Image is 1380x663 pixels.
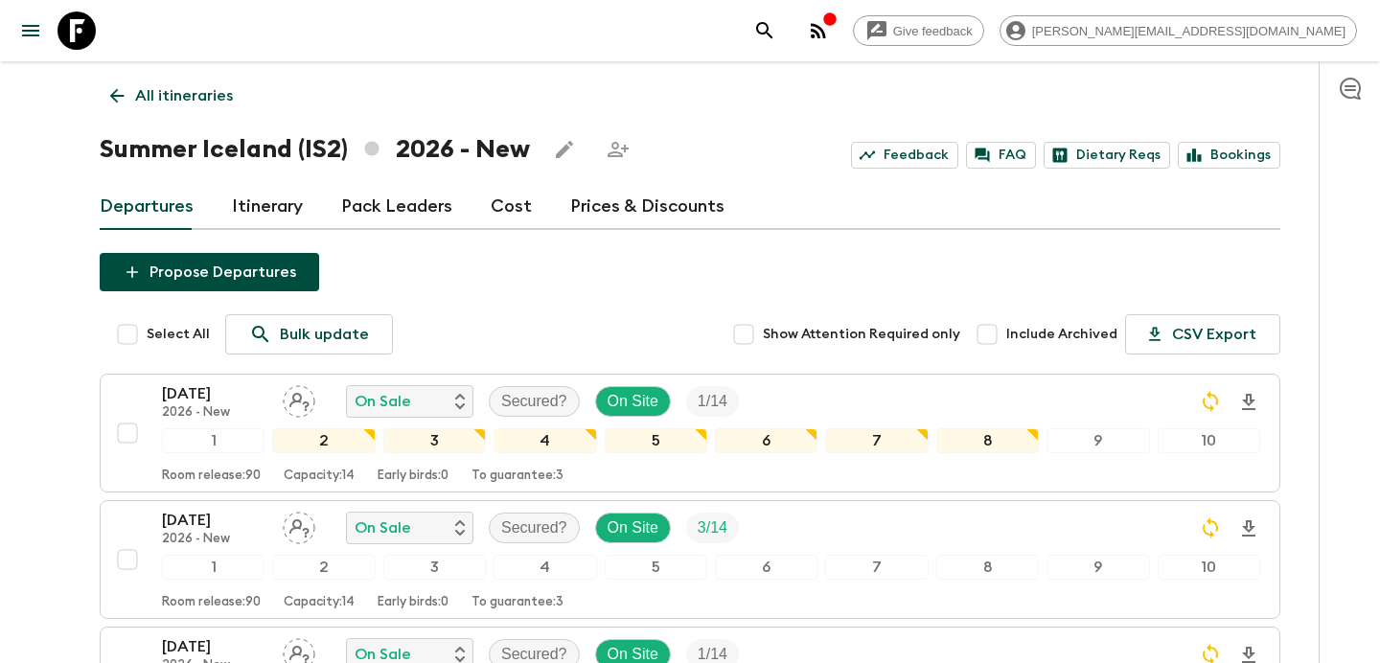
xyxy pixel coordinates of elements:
[162,382,267,405] p: [DATE]
[1046,555,1149,580] div: 9
[378,469,448,484] p: Early birds: 0
[100,184,194,230] a: Departures
[283,517,315,533] span: Assign pack leader
[383,428,486,453] div: 3
[595,513,671,543] div: On Site
[936,428,1039,453] div: 8
[1046,428,1149,453] div: 9
[595,386,671,417] div: On Site
[605,428,707,453] div: 5
[608,516,658,539] p: On Site
[605,555,707,580] div: 5
[162,555,264,580] div: 1
[686,513,739,543] div: Trip Fill
[491,184,532,230] a: Cost
[715,555,817,580] div: 6
[232,184,303,230] a: Itinerary
[686,386,739,417] div: Trip Fill
[966,142,1036,169] a: FAQ
[1199,390,1222,413] svg: Sync Required - Changes detected
[471,595,563,610] p: To guarantee: 3
[494,428,596,453] div: 4
[698,516,727,539] p: 3 / 14
[825,428,928,453] div: 7
[162,532,267,547] p: 2026 - New
[162,428,264,453] div: 1
[501,516,567,539] p: Secured?
[936,555,1039,580] div: 8
[100,500,1280,619] button: [DATE]2026 - NewAssign pack leaderOn SaleSecured?On SiteTrip Fill12345678910Room release:90Capaci...
[280,323,369,346] p: Bulk update
[715,428,817,453] div: 6
[1199,516,1222,539] svg: Sync Required - Changes detected
[698,390,727,413] p: 1 / 14
[100,130,530,169] h1: Summer Iceland (IS2) 2026 - New
[162,635,267,658] p: [DATE]
[1237,391,1260,414] svg: Download Onboarding
[272,555,375,580] div: 2
[1006,325,1117,344] span: Include Archived
[100,253,319,291] button: Propose Departures
[162,595,261,610] p: Room release: 90
[283,391,315,406] span: Assign pack leader
[489,386,580,417] div: Secured?
[494,555,596,580] div: 4
[471,469,563,484] p: To guarantee: 3
[608,390,658,413] p: On Site
[851,142,958,169] a: Feedback
[283,644,315,659] span: Assign pack leader
[383,555,486,580] div: 3
[355,516,411,539] p: On Sale
[355,390,411,413] p: On Sale
[1158,428,1260,453] div: 10
[100,374,1280,492] button: [DATE]2026 - NewAssign pack leaderOn SaleSecured?On SiteTrip Fill12345678910Room release:90Capaci...
[1044,142,1170,169] a: Dietary Reqs
[853,15,984,46] a: Give feedback
[501,390,567,413] p: Secured?
[883,24,983,38] span: Give feedback
[272,428,375,453] div: 2
[378,595,448,610] p: Early birds: 0
[1158,555,1260,580] div: 10
[489,513,580,543] div: Secured?
[825,555,928,580] div: 7
[1125,314,1280,354] button: CSV Export
[570,184,724,230] a: Prices & Discounts
[100,77,243,115] a: All itineraries
[225,314,393,354] a: Bulk update
[11,11,50,50] button: menu
[135,84,233,107] p: All itineraries
[763,325,960,344] span: Show Attention Required only
[599,130,637,169] span: Share this itinerary
[162,405,267,421] p: 2026 - New
[746,11,784,50] button: search adventures
[147,325,210,344] span: Select All
[1022,24,1356,38] span: [PERSON_NAME][EMAIL_ADDRESS][DOMAIN_NAME]
[1237,517,1260,540] svg: Download Onboarding
[545,130,584,169] button: Edit this itinerary
[341,184,452,230] a: Pack Leaders
[284,469,355,484] p: Capacity: 14
[284,595,355,610] p: Capacity: 14
[1178,142,1280,169] a: Bookings
[1000,15,1357,46] div: [PERSON_NAME][EMAIL_ADDRESS][DOMAIN_NAME]
[162,509,267,532] p: [DATE]
[162,469,261,484] p: Room release: 90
